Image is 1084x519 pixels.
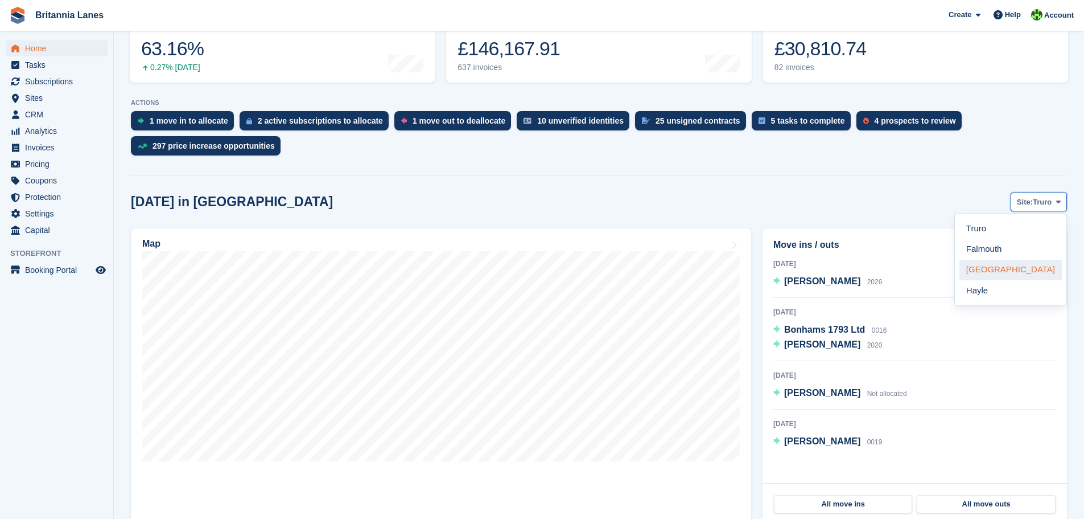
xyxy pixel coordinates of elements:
a: [PERSON_NAME] 2020 [773,338,882,353]
span: Sites [25,90,93,106]
span: Settings [25,206,93,222]
span: Account [1044,10,1074,21]
div: [DATE] [773,259,1056,269]
div: 2 active subscriptions to allocate [258,116,383,125]
a: menu [6,140,108,156]
img: contract_signature_icon-13c848040528278c33f63329250d36e43548de30e8caae1d1a13099fd9432cc5.svg [642,117,650,124]
img: price_increase_opportunities-93ffe204e8149a01c8c9dc8f82e8f89637d9d84a8eef4429ea346261dce0b2c0.svg [138,144,147,149]
div: [DATE] [773,370,1056,381]
span: Protection [25,189,93,205]
a: [PERSON_NAME] Not allocated [773,386,907,401]
div: 63.16% [141,37,204,60]
span: Help [1005,9,1021,21]
a: 1 move out to deallocate [394,111,517,136]
a: 4 prospects to review [856,111,967,136]
span: 0019 [867,438,883,446]
span: Booking Portal [25,262,93,278]
a: Truro [959,219,1062,239]
h2: [DATE] in [GEOGRAPHIC_DATA] [131,194,333,210]
a: menu [6,123,108,139]
a: [GEOGRAPHIC_DATA] [959,260,1062,280]
img: Robert Parr [1031,9,1042,21]
button: Site: Truro [1011,193,1067,211]
a: 10 unverified identities [517,111,635,136]
a: Britannia Lanes [31,6,108,24]
span: CRM [25,107,93,122]
a: Preview store [94,263,108,277]
a: menu [6,222,108,238]
div: 10 unverified identities [537,116,624,125]
span: Home [25,40,93,56]
a: 297 price increase opportunities [131,136,286,161]
a: menu [6,189,108,205]
div: £146,167.91 [457,37,560,60]
img: verify_identity-adf6edd0f0f0b5bbfe63781bf79b02c33cf7c696d77639b501bdc392416b5a36.svg [524,117,531,124]
h2: Move ins / outs [773,238,1056,252]
span: 0016 [872,326,887,334]
a: menu [6,107,108,122]
div: 82 invoices [774,63,867,72]
span: Pricing [25,156,93,172]
span: Analytics [25,123,93,139]
a: menu [6,262,108,278]
span: 2020 [867,341,883,349]
img: active_subscription_to_allocate_icon-d502201f5373d7db506a760aba3b589e785aa758c864c3986d89f69b8ff3... [246,117,252,125]
div: 637 invoices [457,63,560,72]
span: [PERSON_NAME] [784,340,860,349]
span: Create [949,9,971,21]
span: Coupons [25,173,93,189]
a: Month-to-date sales £146,167.91 637 invoices [446,10,751,83]
div: 4 prospects to review [875,116,956,125]
p: ACTIONS [131,99,1067,107]
span: [PERSON_NAME] [784,388,860,398]
a: menu [6,206,108,222]
span: Storefront [10,248,113,259]
a: Falmouth [959,239,1062,260]
img: move_ins_to_allocate_icon-fdf77a2bb77ea45bf5b3d319d69a93e2d87916cf1d5bf7949dd705db3b84f3ca.svg [138,117,144,124]
span: Invoices [25,140,93,156]
img: prospect-51fa495bee0391a8d652442698ab0144808aea92771e9ea1ae160a38d050c398.svg [863,117,869,124]
a: [PERSON_NAME] 0019 [773,435,882,449]
span: Site: [1017,197,1033,208]
a: Hayle [959,280,1062,301]
span: Bonhams 1793 Ltd [784,325,865,334]
span: Subscriptions [25,73,93,89]
span: Truro [1033,197,1052,208]
a: menu [6,90,108,106]
span: 2026 [867,278,883,286]
a: menu [6,40,108,56]
a: menu [6,156,108,172]
div: [DATE] [773,419,1056,429]
a: 25 unsigned contracts [635,111,752,136]
div: [DATE] [773,307,1056,317]
div: 1 move out to deallocate [413,116,505,125]
div: 0.27% [DATE] [141,63,204,72]
a: [PERSON_NAME] 2026 [773,275,882,289]
img: stora-icon-8386f47178a22dfd0bd8f6a31ec36ba5ce8667c1dd55bd0f319d3a0aa187defe.svg [9,7,26,24]
a: All move outs [917,495,1055,513]
div: 1 move in to allocate [150,116,228,125]
a: menu [6,57,108,73]
span: [PERSON_NAME] [784,436,860,446]
h2: Map [142,239,160,249]
span: [PERSON_NAME] [784,276,860,286]
a: menu [6,173,108,189]
a: 5 tasks to complete [752,111,856,136]
div: 25 unsigned contracts [656,116,740,125]
div: 5 tasks to complete [771,116,845,125]
span: Tasks [25,57,93,73]
a: Occupancy 63.16% 0.27% [DATE] [130,10,435,83]
a: 2 active subscriptions to allocate [240,111,394,136]
a: All move ins [774,495,912,513]
a: Bonhams 1793 Ltd 0016 [773,323,887,338]
img: move_outs_to_deallocate_icon-f764333ba52eb49d3ac5e1228854f67142a1ed5810a6f6cc68b1a99e826820c5.svg [401,117,407,124]
span: Capital [25,222,93,238]
a: 1 move in to allocate [131,111,240,136]
a: menu [6,73,108,89]
img: task-75834270c22a3079a89374b754ae025e5fb1db73e45f91037f5363f120a921f8.svg [759,117,765,124]
span: Not allocated [867,390,907,398]
div: 297 price increase opportunities [152,141,275,150]
div: £30,810.74 [774,37,867,60]
a: Awaiting payment £30,810.74 82 invoices [763,10,1068,83]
